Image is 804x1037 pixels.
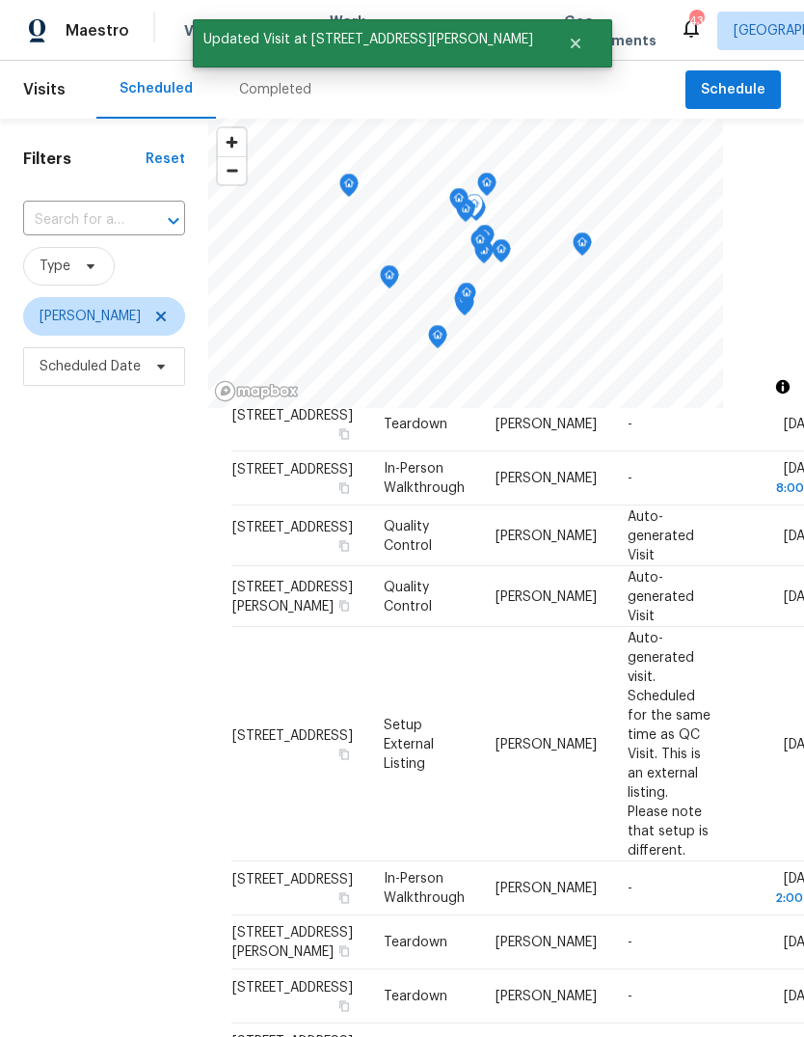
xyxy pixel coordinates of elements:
span: Type [40,257,70,276]
div: Map marker [428,325,447,355]
div: Map marker [380,265,399,295]
span: [STREET_ADDRESS][PERSON_NAME] [232,926,353,959]
span: [PERSON_NAME] [496,418,597,431]
span: Auto-generated visit. Scheduled for the same time as QC Visit. This is an external listing. Pleas... [628,631,710,857]
div: Map marker [573,232,592,262]
div: 43 [689,12,703,31]
span: Toggle attribution [777,376,789,397]
button: Copy Address [335,536,353,554]
span: Teardown [384,990,447,1003]
span: Teardown [384,936,447,949]
a: Mapbox homepage [214,380,299,402]
span: Quality Control [384,519,432,552]
span: - [628,882,632,895]
span: Visits [23,68,66,111]
div: Scheduled [120,79,193,98]
span: [PERSON_NAME] [496,882,597,895]
span: [STREET_ADDRESS] [232,520,353,533]
span: Visits [184,21,224,41]
button: Close [544,24,607,63]
span: Maestro [66,21,129,41]
span: Auto-generated Visit [628,570,694,622]
button: Copy Address [335,889,353,907]
span: [PERSON_NAME] [496,737,597,750]
div: Map marker [454,288,473,318]
span: Schedule [701,78,765,102]
h1: Filters [23,150,146,169]
button: Copy Address [335,745,353,762]
div: Reset [146,150,185,169]
span: [PERSON_NAME] [496,472,597,485]
span: [PERSON_NAME] [496,589,597,603]
div: Map marker [470,230,490,259]
div: Map marker [477,173,496,203]
span: [STREET_ADDRESS] [232,981,353,995]
div: Map marker [339,174,359,204]
span: - [628,990,632,1003]
span: [STREET_ADDRESS][PERSON_NAME] [232,580,353,613]
span: Updated Visit at [STREET_ADDRESS][PERSON_NAME] [193,19,544,60]
span: [PERSON_NAME] [40,307,141,326]
span: In-Person Walkthrough [384,872,465,905]
button: Copy Address [335,479,353,497]
button: Copy Address [335,942,353,960]
div: Completed [239,80,311,99]
span: Auto-generated Visit [628,509,694,561]
span: Quality Control [384,580,432,613]
span: Geo Assignments [564,12,657,50]
span: Teardown [384,418,447,431]
div: Map marker [492,239,511,269]
input: Search for an address... [23,205,131,235]
button: Copy Address [335,596,353,614]
span: Work Orders [330,12,379,50]
span: [STREET_ADDRESS] [232,873,353,887]
span: [STREET_ADDRESS] [232,409,353,423]
span: [PERSON_NAME] [496,529,597,542]
span: Setup External Listing [384,718,434,770]
span: [STREET_ADDRESS] [232,728,353,742]
canvas: Map [208,119,723,408]
span: [PERSON_NAME] [496,990,597,1003]
span: In-Person Walkthrough [384,462,465,495]
button: Copy Address [335,425,353,443]
button: Copy Address [335,997,353,1015]
button: Zoom out [218,156,246,184]
button: Schedule [685,70,781,110]
span: Scheduled Date [40,357,141,376]
span: [STREET_ADDRESS] [232,463,353,477]
span: - [628,418,632,431]
span: Zoom out [218,157,246,184]
span: [PERSON_NAME] [496,936,597,949]
span: - [628,936,632,949]
button: Zoom in [218,128,246,156]
button: Open [160,207,187,234]
button: Toggle attribution [771,375,794,398]
div: Map marker [449,188,469,218]
div: Map marker [465,194,484,224]
span: - [628,472,632,485]
div: Map marker [457,283,476,313]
